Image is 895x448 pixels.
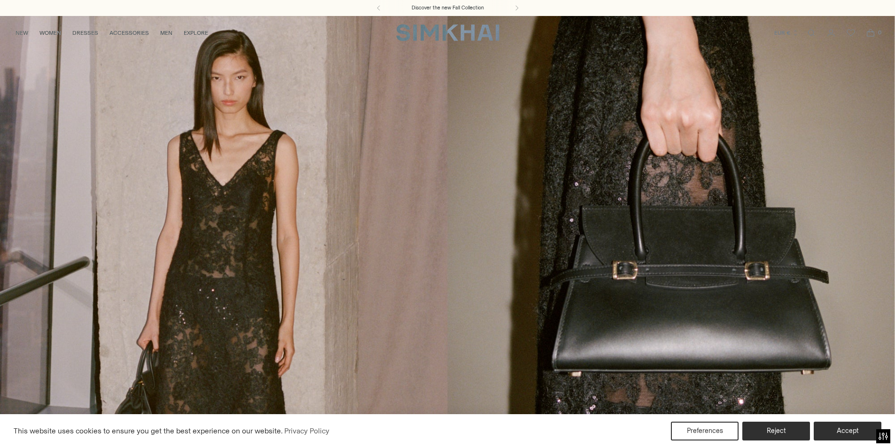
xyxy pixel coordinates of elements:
[412,4,484,12] a: Discover the new Fall Collection
[184,23,208,43] a: EXPLORE
[160,23,172,43] a: MEN
[16,23,28,43] a: NEW
[742,422,810,440] button: Reject
[774,23,799,43] button: EUR €
[396,24,499,42] a: SIMKHAI
[671,422,739,440] button: Preferences
[822,24,841,42] a: Go to the account page
[109,23,149,43] a: ACCESSORIES
[841,24,860,42] a: Wishlist
[39,23,61,43] a: WOMEN
[14,426,283,435] span: This website uses cookies to ensure you get the best experience on our website.
[283,424,331,438] a: Privacy Policy (opens in a new tab)
[861,24,880,42] a: Open cart modal
[72,23,98,43] a: DRESSES
[875,28,884,37] span: 0
[802,24,821,42] a: Open search modal
[814,422,881,440] button: Accept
